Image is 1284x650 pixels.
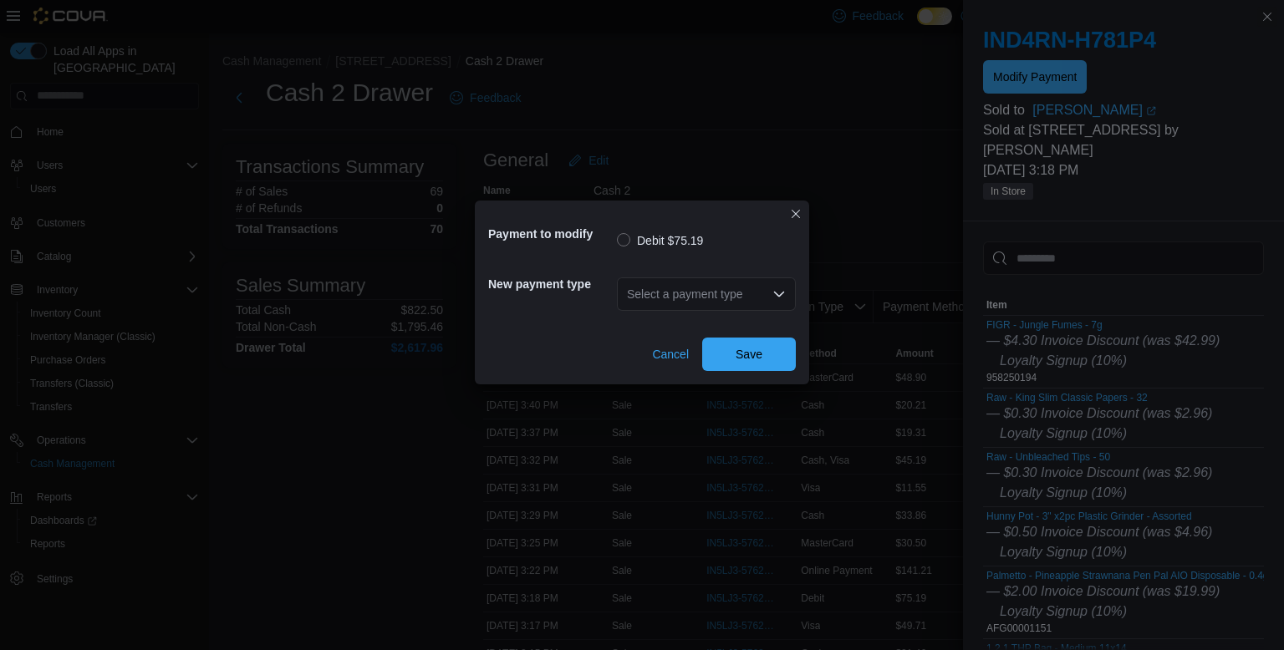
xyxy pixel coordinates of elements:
span: Save [736,346,762,363]
input: Accessible screen reader label [627,284,629,304]
button: Closes this modal window [786,204,806,224]
button: Save [702,338,796,371]
h5: Payment to modify [488,217,614,251]
button: Cancel [645,338,695,371]
label: Debit $75.19 [617,231,703,251]
span: Cancel [652,346,689,363]
h5: New payment type [488,267,614,301]
button: Open list of options [772,287,786,301]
